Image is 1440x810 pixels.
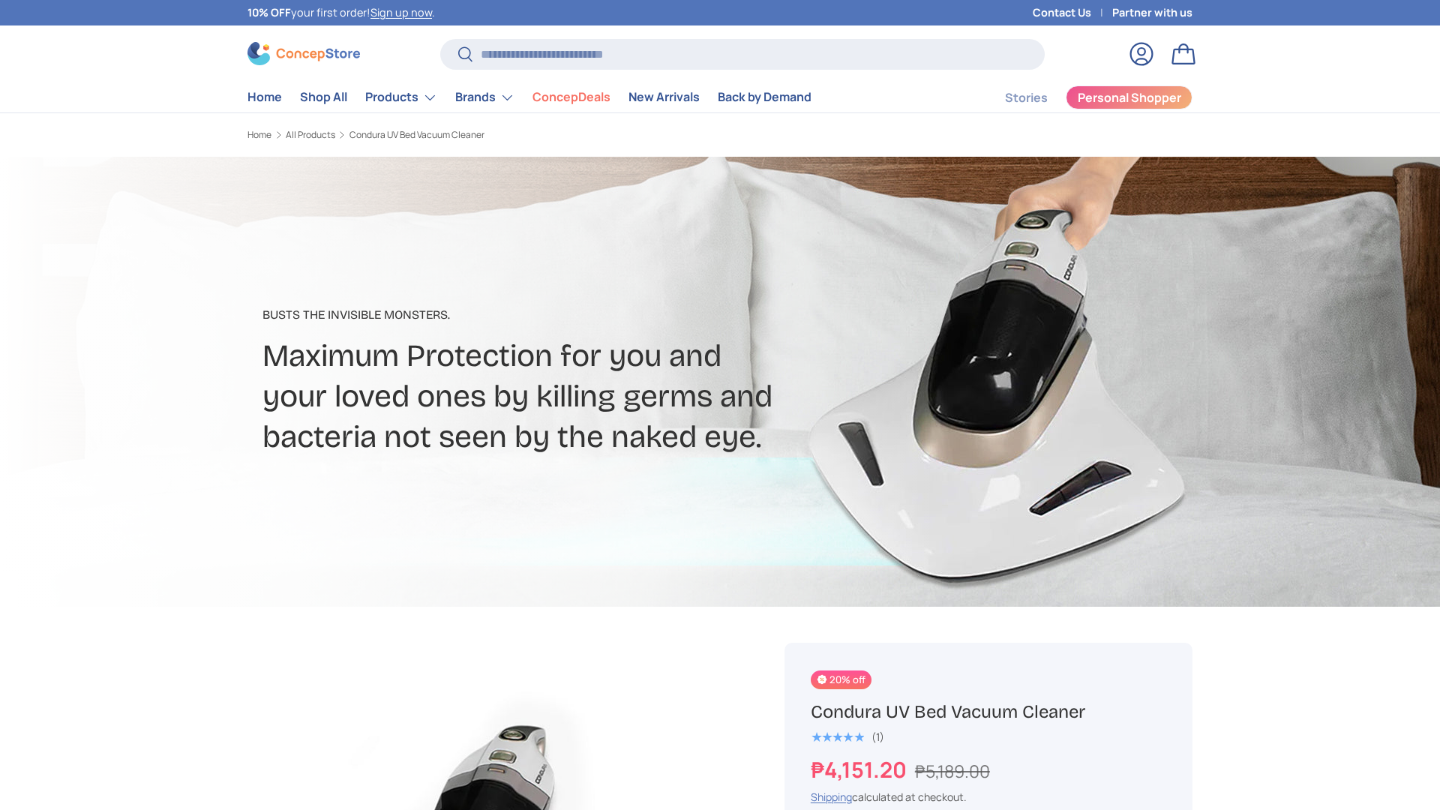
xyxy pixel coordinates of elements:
[811,730,864,745] span: ★★★★★
[247,42,360,65] img: ConcepStore
[356,82,446,112] summary: Products
[365,82,437,112] a: Products
[247,4,435,21] p: your first order! .
[247,5,291,19] strong: 10% OFF
[628,82,700,112] a: New Arrivals
[811,670,871,689] span: 20% off
[1066,85,1192,109] a: Personal Shopper
[811,730,864,744] div: 5.0 out of 5.0 stars
[247,130,271,139] a: Home
[262,336,838,457] h2: Maximum Protection for you and your loved ones by killing germs and bacteria not seen by the nake...
[446,82,523,112] summary: Brands
[1005,83,1048,112] a: Stories
[718,82,811,112] a: Back by Demand
[262,306,838,324] p: Busts The Invisible Monsters​.
[286,130,335,139] a: All Products
[1112,4,1192,21] a: Partner with us
[532,82,610,112] a: ConcepDeals
[247,82,282,112] a: Home
[455,82,514,112] a: Brands
[969,82,1192,112] nav: Secondary
[915,759,990,783] s: ₱5,189.00
[300,82,347,112] a: Shop All
[811,754,910,784] strong: ₱4,151.20
[811,700,1166,724] h1: Condura UV Bed Vacuum Cleaner
[871,731,884,742] div: (1)
[811,790,852,804] a: Shipping
[370,5,432,19] a: Sign up now
[349,130,484,139] a: Condura UV Bed Vacuum Cleaner
[247,128,748,142] nav: Breadcrumbs
[1033,4,1112,21] a: Contact Us
[1078,91,1181,103] span: Personal Shopper
[811,727,884,744] a: 5.0 out of 5.0 stars (1)
[247,82,811,112] nav: Primary
[811,789,1166,805] div: calculated at checkout.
